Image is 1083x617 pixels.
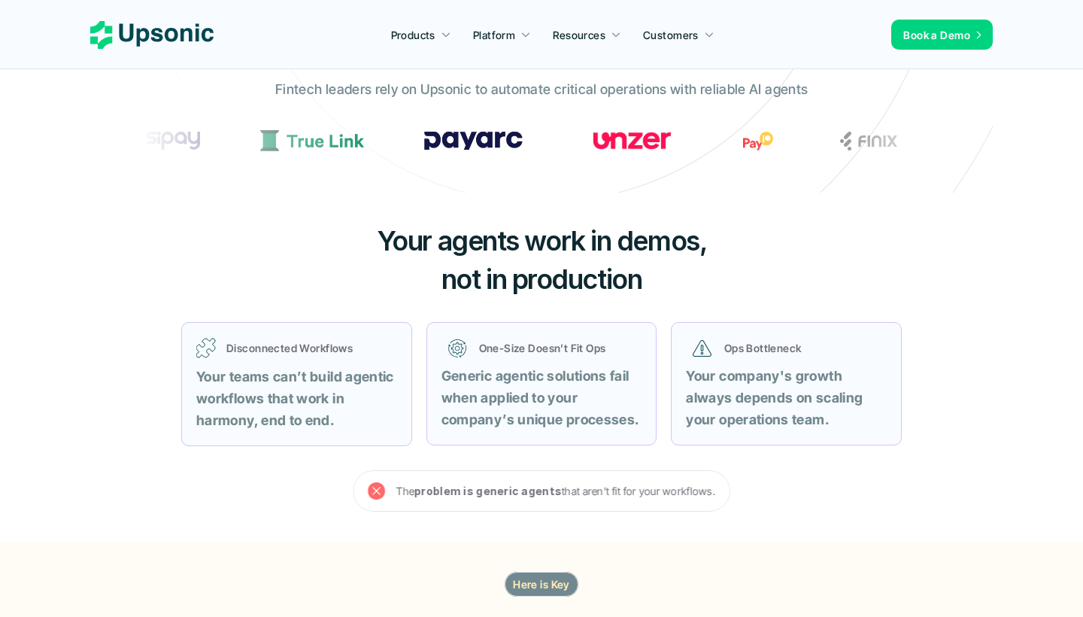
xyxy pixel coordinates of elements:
p: Resources [553,27,605,43]
strong: Your company's growth always depends on scaling your operations team. [686,368,866,427]
p: Disconnected Workflows [226,340,397,356]
a: Products [382,21,460,48]
p: Customers [643,27,699,43]
strong: Your teams can’t build agentic workflows that work in harmony, end to end. [196,369,397,428]
p: Here is Key [513,576,570,592]
p: One-Size Doesn’t Fit Ops [479,340,636,356]
p: The that aren’t fit for your workflows. [396,482,715,500]
p: Book a Demo [903,27,970,43]
p: Fintech leaders rely on Upsonic to automate critical operations with reliable AI agents [275,79,808,101]
p: Products [391,27,435,43]
p: Platform [473,27,515,43]
span: Your agents work in demos, [377,224,707,257]
strong: problem is generic agents [414,485,562,497]
strong: Generic agentic solutions fail when applied to your company’s unique processes. [441,368,639,427]
p: Ops Bottleneck [724,340,881,356]
a: Book a Demo [891,20,993,50]
span: not in production [441,263,642,296]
